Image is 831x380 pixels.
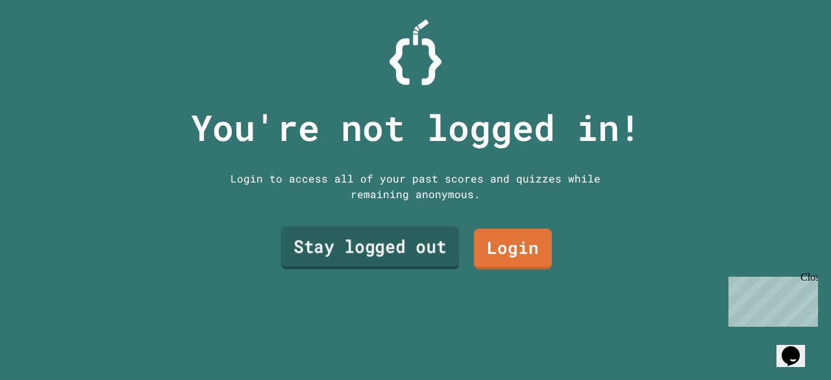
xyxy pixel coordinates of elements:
[5,5,90,82] div: Chat with us now!Close
[776,328,818,367] iframe: chat widget
[281,227,460,270] a: Stay logged out
[390,19,441,85] img: Logo.svg
[221,171,610,202] div: Login to access all of your past scores and quizzes while remaining anonymous.
[191,101,641,155] p: You're not logged in!
[723,272,818,327] iframe: chat widget
[474,229,552,270] a: Login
